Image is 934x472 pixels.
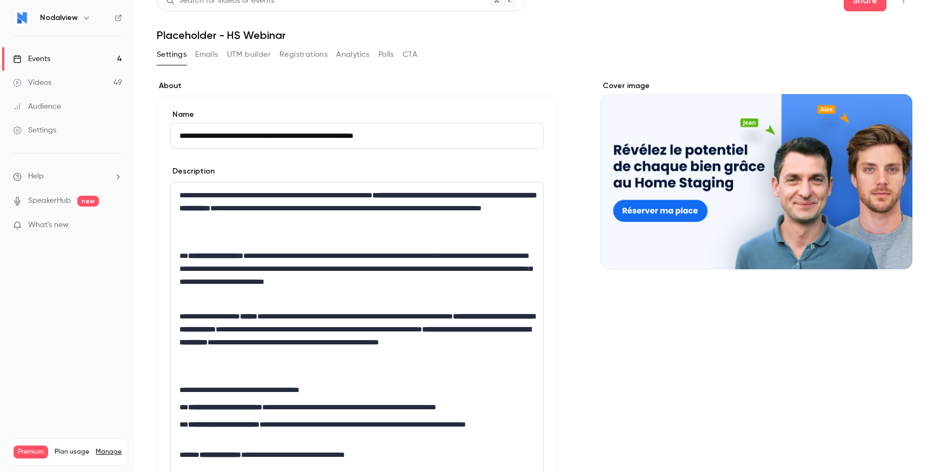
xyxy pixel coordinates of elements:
span: Help [28,171,44,182]
span: Premium [14,446,48,458]
label: Description [170,166,215,177]
label: Name [170,109,544,120]
a: Manage [96,448,122,456]
img: Nodalview [14,9,31,26]
label: Cover image [601,81,912,91]
button: Emails [195,46,218,63]
button: CTA [403,46,417,63]
section: Cover image [601,81,912,269]
span: new [77,196,99,207]
li: help-dropdown-opener [13,171,122,182]
span: Plan usage [55,448,89,456]
h1: Placeholder - HS Webinar [157,29,912,42]
div: Audience [13,101,61,112]
button: Polls [378,46,394,63]
button: Settings [157,46,186,63]
div: Videos [13,77,51,88]
a: SpeakerHub [28,195,71,207]
h6: Nodalview [40,12,78,23]
button: UTM builder [227,46,271,63]
button: Analytics [336,46,370,63]
span: What's new [28,220,69,231]
button: Registrations [279,46,328,63]
div: Events [13,54,50,64]
div: Settings [13,125,56,136]
iframe: Noticeable Trigger [109,221,122,230]
label: About [157,81,557,91]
